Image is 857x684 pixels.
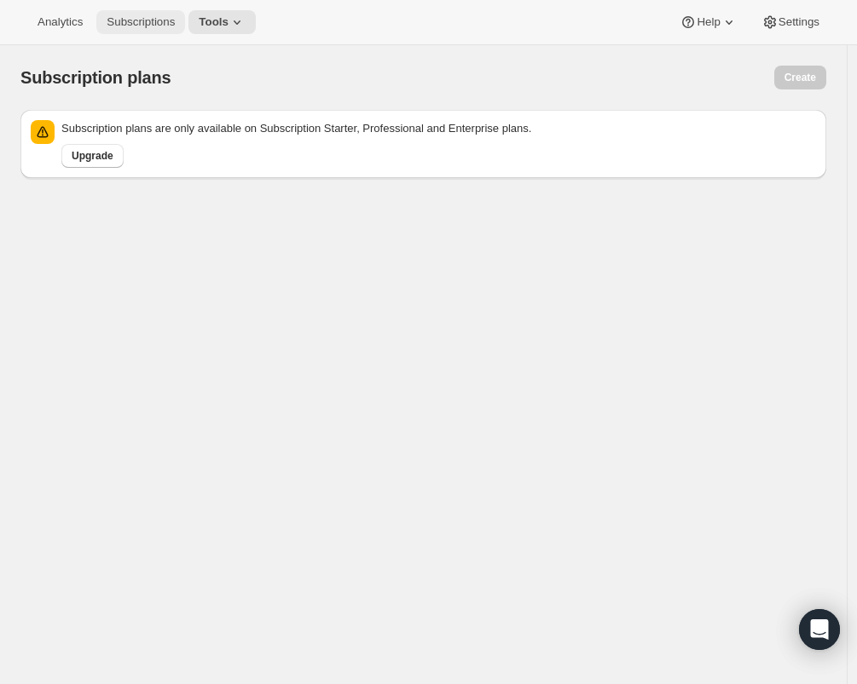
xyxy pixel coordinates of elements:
[669,10,747,34] button: Help
[799,609,840,650] div: Open Intercom Messenger
[61,144,124,168] button: Upgrade
[27,10,93,34] button: Analytics
[72,149,113,163] span: Upgrade
[38,15,83,29] span: Analytics
[188,10,256,34] button: Tools
[199,15,229,29] span: Tools
[751,10,830,34] button: Settings
[96,10,185,34] button: Subscriptions
[61,120,816,137] p: Subscription plans are only available on Subscription Starter, Professional and Enterprise plans.
[697,15,720,29] span: Help
[107,15,175,29] span: Subscriptions
[779,15,819,29] span: Settings
[20,68,171,87] span: Subscription plans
